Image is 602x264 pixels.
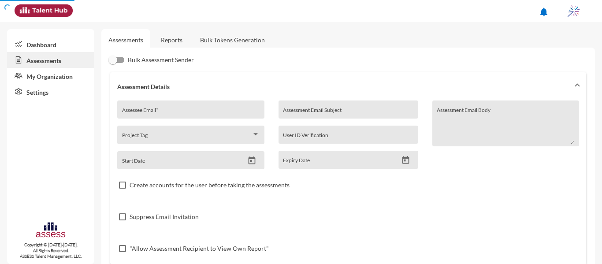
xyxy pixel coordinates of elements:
mat-expansion-panel-header: Assessment Details [110,72,586,100]
span: "Allow Assessment Recipient to View Own Report" [130,243,269,254]
a: Reports [154,29,190,51]
a: Dashboard [7,36,94,52]
a: Assessments [108,36,143,44]
button: Open calendar [244,156,260,165]
mat-icon: notifications [539,7,549,17]
span: Suppress Email Invitation [130,212,199,222]
img: assesscompany-logo.png [35,221,66,240]
p: Copyright © [DATE]-[DATE]. All Rights Reserved. ASSESS Talent Management, LLC. [7,242,94,259]
button: Open calendar [398,156,413,165]
a: Settings [7,84,94,100]
mat-panel-title: Assessment Details [117,83,569,90]
span: Bulk Assessment Sender [128,55,194,65]
span: Create accounts for the user before taking the assessments [130,180,290,190]
a: My Organization [7,68,94,84]
a: Assessments [7,52,94,68]
a: Bulk Tokens Generation [193,29,272,51]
